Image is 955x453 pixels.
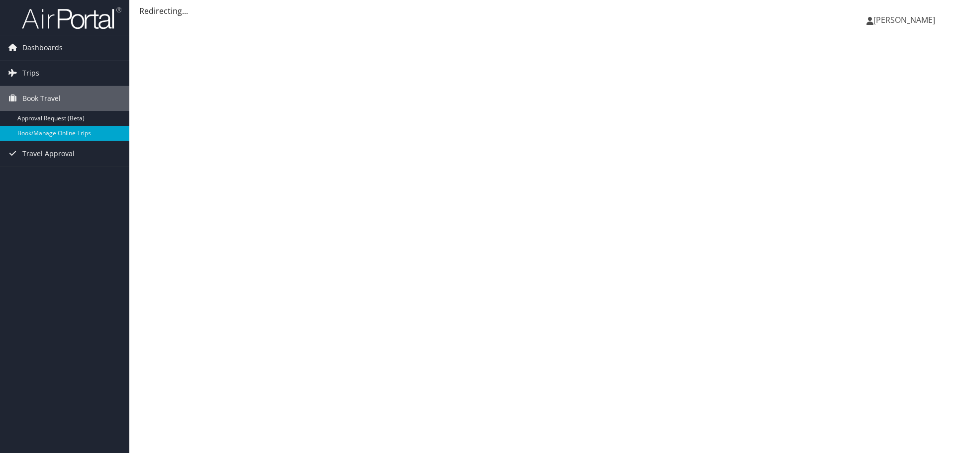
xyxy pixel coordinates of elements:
[22,141,75,166] span: Travel Approval
[866,5,945,35] a: [PERSON_NAME]
[139,5,945,17] div: Redirecting...
[22,86,61,111] span: Book Travel
[22,61,39,86] span: Trips
[22,6,121,30] img: airportal-logo.png
[22,35,63,60] span: Dashboards
[873,14,935,25] span: [PERSON_NAME]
